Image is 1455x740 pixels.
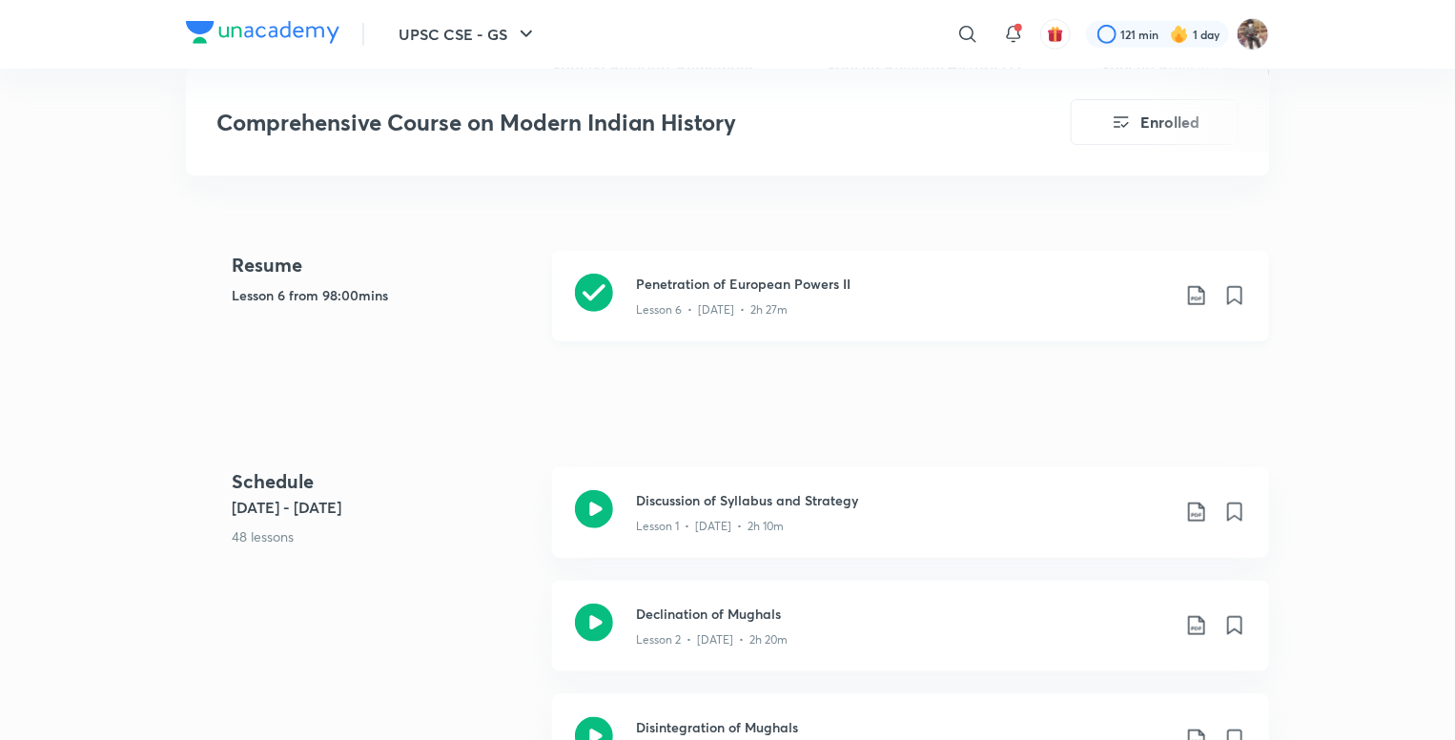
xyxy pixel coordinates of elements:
img: SRINATH MODINI [1237,18,1269,51]
a: Discussion of Syllabus and StrategyLesson 1 • [DATE] • 2h 10m [552,467,1269,581]
a: Declination of MughalsLesson 2 • [DATE] • 2h 20m [552,581,1269,694]
button: Enrolled [1071,99,1239,145]
button: avatar [1040,19,1071,50]
h5: [DATE] - [DATE] [232,496,537,519]
h3: Comprehensive Course on Modern Indian History [216,109,963,136]
a: Company Logo [186,21,339,49]
h3: Declination of Mughals [636,604,1170,624]
a: Penetration of European Powers IILesson 6 • [DATE] • 2h 27m [552,251,1269,364]
img: streak [1170,25,1189,44]
p: Lesson 6 • [DATE] • 2h 27m [636,301,788,319]
img: Company Logo [186,21,339,44]
h3: Disintegration of Mughals [636,717,1170,737]
h4: Schedule [232,467,537,496]
p: Lesson 1 • [DATE] • 2h 10m [636,518,784,535]
h3: Discussion of Syllabus and Strategy [636,490,1170,510]
button: UPSC CSE - GS [387,15,549,53]
h4: Resume [232,251,537,279]
h5: Lesson 6 from 98:00mins [232,285,537,305]
h3: Penetration of European Powers II [636,274,1170,294]
p: Lesson 2 • [DATE] • 2h 20m [636,631,788,648]
img: avatar [1047,26,1064,43]
p: 48 lessons [232,526,537,546]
